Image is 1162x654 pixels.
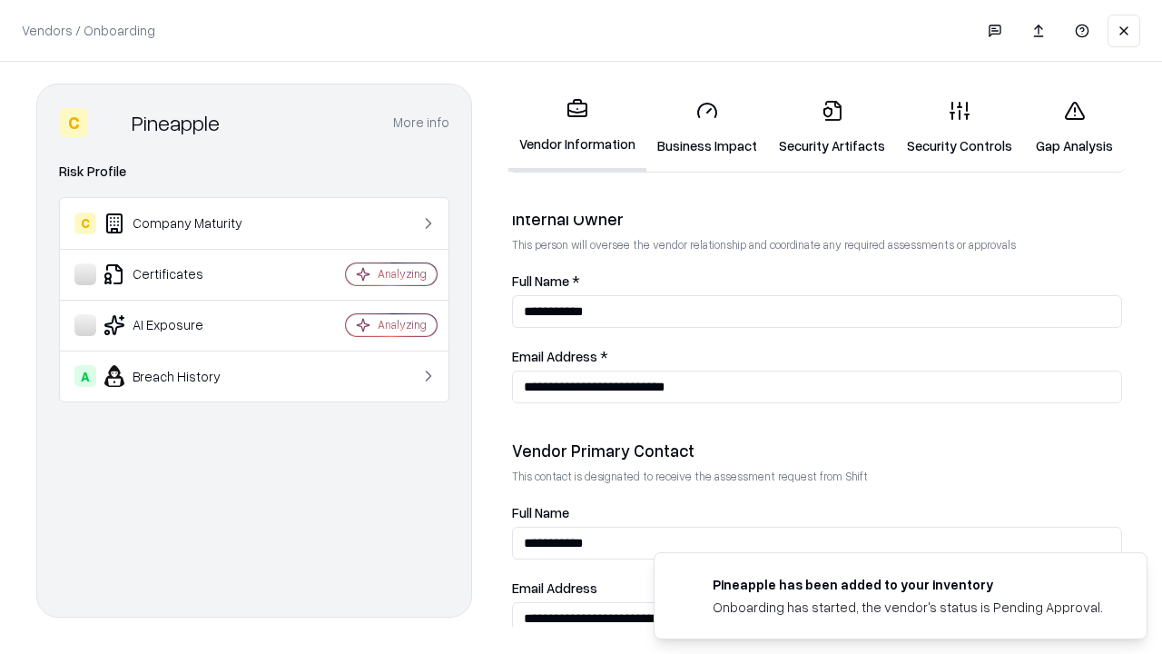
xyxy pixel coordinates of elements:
div: Analyzing [378,317,427,332]
div: Internal Owner [512,208,1122,230]
div: Risk Profile [59,161,449,183]
div: C [59,108,88,137]
div: Pineapple [132,108,220,137]
p: Vendors / Onboarding [22,21,155,40]
div: AI Exposure [74,314,291,336]
a: Business Impact [646,85,768,170]
div: Onboarding has started, the vendor's status is Pending Approval. [713,598,1103,617]
button: More info [393,106,449,139]
a: Vendor Information [508,84,646,172]
img: pineappleenergy.com [676,575,698,597]
div: Breach History [74,365,291,387]
img: Pineapple [95,108,124,137]
div: Analyzing [378,266,427,282]
label: Email Address [512,581,1122,595]
p: This person will oversee the vendor relationship and coordinate any required assessments or appro... [512,237,1122,253]
label: Email Address * [512,350,1122,363]
a: Security Artifacts [768,85,896,170]
a: Gap Analysis [1023,85,1126,170]
div: Company Maturity [74,213,291,234]
p: This contact is designated to receive the assessment request from Shift [512,469,1122,484]
div: Pineapple has been added to your inventory [713,575,1103,594]
a: Security Controls [896,85,1023,170]
div: Vendor Primary Contact [512,440,1122,461]
label: Full Name [512,506,1122,520]
label: Full Name * [512,274,1122,288]
div: C [74,213,96,234]
div: A [74,365,96,387]
div: Certificates [74,263,291,285]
